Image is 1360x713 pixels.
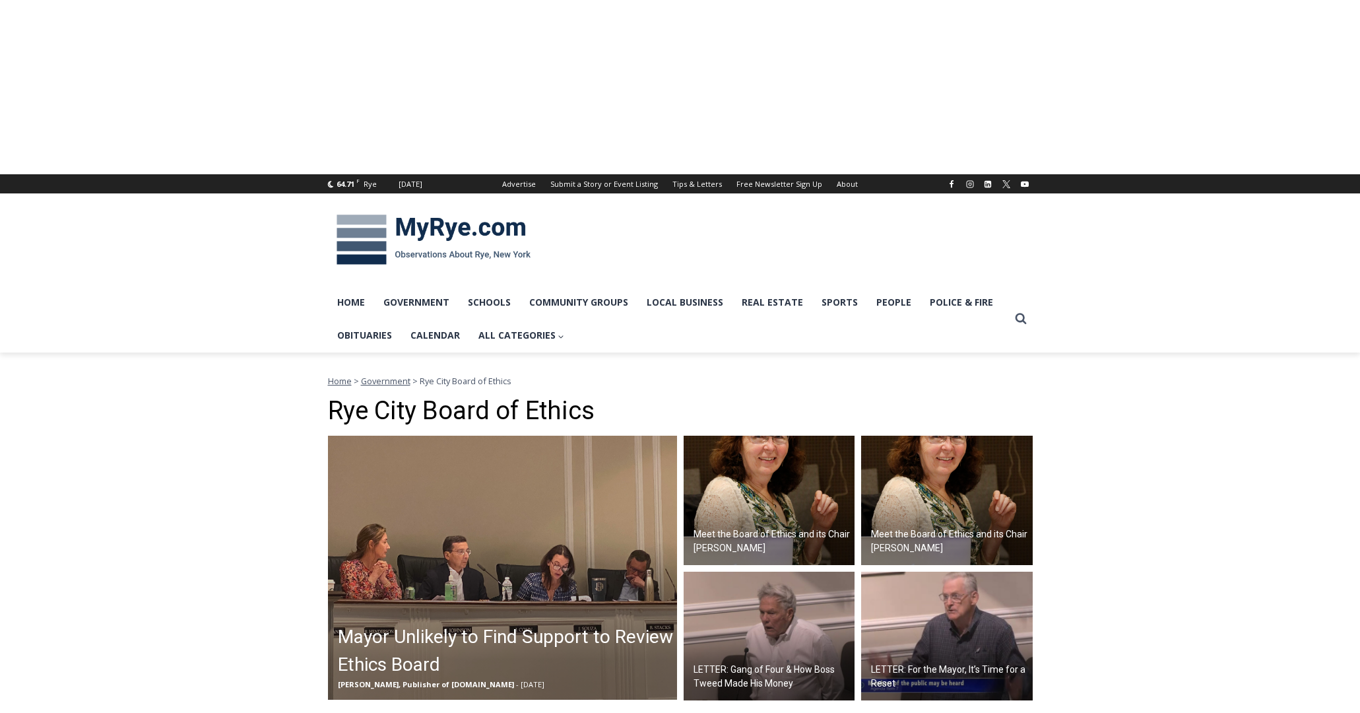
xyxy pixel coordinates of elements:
a: Facebook [944,176,959,192]
h2: LETTER: For the Mayor, It’s Time for a Reset [871,663,1029,691]
h2: Meet the Board of Ethics and its Chair [PERSON_NAME] [694,527,852,555]
a: All Categories [469,319,574,352]
a: About [829,174,865,193]
a: Mayor Unlikely to Find Support to Review Ethics Board [PERSON_NAME], Publisher of [DOMAIN_NAME] -... [328,436,677,700]
a: Sports [812,286,867,319]
a: X [998,176,1014,192]
a: Real Estate [732,286,812,319]
span: [PERSON_NAME], Publisher of [DOMAIN_NAME] [338,679,514,689]
a: Free Newsletter Sign Up [729,174,829,193]
img: (PHOTO: Former Councilmember Gerry Seitz addressing the Rye City Council on Wednesday, June 14, 2... [684,572,855,701]
span: All Categories [478,328,565,343]
h2: Mayor Unlikely to Find Support to Review Ethics Board [338,623,674,679]
a: LETTER: Gang of Four & How Boss Tweed Made His Money [684,572,855,701]
nav: Breadcrumbs [328,374,1033,388]
nav: Secondary Navigation [495,174,865,193]
span: [DATE] [521,679,544,689]
a: People [867,286,921,319]
a: Tips & Letters [665,174,729,193]
a: Meet the Board of Ethics and its Chair [PERSON_NAME] [684,436,855,565]
a: Government [374,286,459,319]
a: Calendar [401,319,469,352]
a: Instagram [962,176,978,192]
a: Community Groups [520,286,637,319]
img: (PHOTO: Board of Ethics Chair Beth Griffin Matthews. Contributed.) [684,436,855,565]
img: (PHOTO: Board of Ethics Chair Beth Griffin Matthews. Contributed.) [861,436,1033,565]
a: Advertise [495,174,543,193]
nav: Primary Navigation [328,286,1009,353]
span: Rye City Board of Ethics [420,375,511,387]
a: Meet the Board of Ethics and its Chair [PERSON_NAME] [861,436,1033,565]
img: MyRye.com [328,205,539,274]
img: (PHOTO: Jono Peters speaking at the Rye City Council meeting on June 14, 2023.) [861,572,1033,701]
span: 64.71 [337,179,354,189]
a: Schools [459,286,520,319]
a: Home [328,375,352,387]
a: YouTube [1017,176,1033,192]
a: Local Business [637,286,732,319]
span: F [356,177,360,184]
div: Rye [364,178,377,190]
div: [DATE] [399,178,422,190]
img: (PHOTO: The "Gang of Four" Councilwoman Carolina Johnson, Mayor Josh Cohn, Councilwoman Julie Sou... [328,436,677,700]
a: LETTER: For the Mayor, It’s Time for a Reset [861,572,1033,701]
h2: LETTER: Gang of Four & How Boss Tweed Made His Money [694,663,852,691]
span: - [516,679,519,689]
span: > [412,375,418,387]
span: > [354,375,359,387]
h2: Meet the Board of Ethics and its Chair [PERSON_NAME] [871,527,1029,555]
a: Submit a Story or Event Listing [543,174,665,193]
a: Obituaries [328,319,401,352]
a: Linkedin [980,176,996,192]
a: Government [361,375,410,387]
button: View Search Form [1009,307,1033,331]
a: Police & Fire [921,286,1002,319]
a: Home [328,286,374,319]
h1: Rye City Board of Ethics [328,396,1033,426]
